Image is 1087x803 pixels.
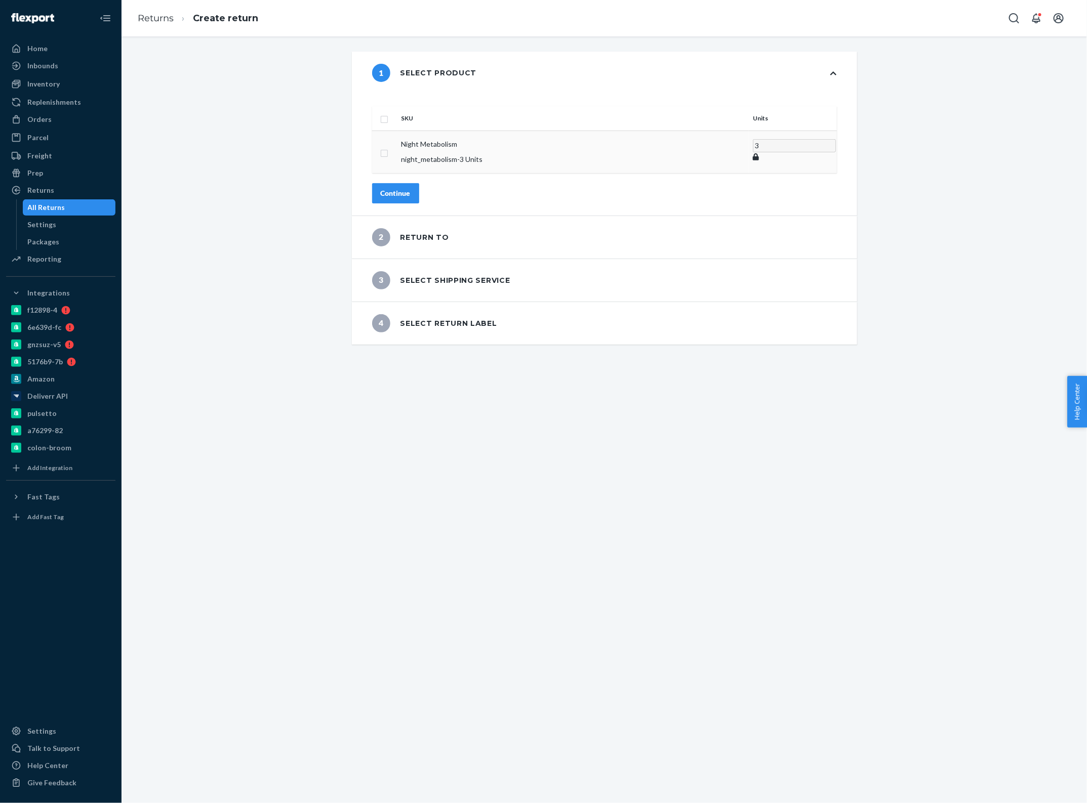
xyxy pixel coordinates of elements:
div: Amazon [27,374,55,384]
div: Integrations [27,288,70,298]
span: 4 [372,314,390,332]
button: Open Search Box [1004,8,1024,28]
button: Close Navigation [95,8,115,28]
div: Prep [27,168,43,178]
span: 1 [372,64,390,82]
a: Help Center [6,757,115,774]
div: Inventory [27,79,60,89]
div: Freight [27,151,52,161]
a: Parcel [6,130,115,146]
a: 5176b9-7b [6,354,115,370]
ol: breadcrumbs [130,4,266,33]
div: Continue [381,188,411,198]
p: night_metabolism - 3 Units [401,154,745,164]
div: Add Fast Tag [27,513,64,521]
a: Reporting [6,251,115,267]
a: Settings [6,723,115,739]
div: colon-broom [27,443,71,453]
a: Talk to Support [6,740,115,756]
a: Returns [138,13,174,24]
a: Add Integration [6,460,115,476]
button: Fast Tags [6,489,115,505]
div: Select shipping service [372,271,510,289]
div: pulsetto [27,408,57,418]
div: Parcel [27,133,49,143]
div: a76299-82 [27,426,63,436]
div: All Returns [28,202,65,213]
div: 5176b9-7b [27,357,63,367]
p: Night Metabolism [401,139,745,149]
a: All Returns [23,199,116,216]
div: gnzsuz-v5 [27,340,61,350]
a: Returns [6,182,115,198]
a: Settings [23,217,116,233]
input: Enter quantity [753,139,836,152]
a: Freight [6,148,115,164]
div: Settings [27,726,56,736]
div: Return to [372,228,449,246]
a: Amazon [6,371,115,387]
div: Help Center [27,760,68,771]
a: Inbounds [6,58,115,74]
div: Talk to Support [27,743,80,753]
button: Open notifications [1026,8,1046,28]
a: Prep [6,165,115,181]
a: Inventory [6,76,115,92]
div: Select product [372,64,477,82]
a: a76299-82 [6,422,115,439]
div: f12898-4 [27,305,57,315]
span: 2 [372,228,390,246]
div: Returns [27,185,54,195]
a: Packages [23,234,116,250]
a: gnzsuz-v5 [6,336,115,353]
div: Inbounds [27,61,58,71]
th: SKU [397,106,749,131]
span: 3 [372,271,390,289]
div: Orders [27,114,52,124]
th: Units [749,106,837,131]
div: Replenishments [27,97,81,107]
button: Give Feedback [6,775,115,791]
button: Integrations [6,285,115,301]
button: Open account menu [1049,8,1069,28]
button: Continue [372,183,419,203]
div: Home [27,44,48,54]
img: Flexport logo [11,13,54,23]
div: 6e639d-fc [27,322,61,332]
a: Orders [6,111,115,128]
a: Replenishments [6,94,115,110]
div: Select return label [372,314,497,332]
div: Packages [28,237,60,247]
div: Settings [28,220,57,230]
a: Create return [193,13,258,24]
div: Fast Tags [27,492,60,502]
button: Help Center [1067,376,1087,428]
a: pulsetto [6,405,115,421]
div: Deliverr API [27,391,68,401]
a: Add Fast Tag [6,509,115,525]
a: f12898-4 [6,302,115,318]
a: 6e639d-fc [6,319,115,335]
a: Deliverr API [6,388,115,404]
div: Give Feedback [27,778,76,788]
div: Add Integration [27,463,72,472]
a: Home [6,40,115,57]
a: colon-broom [6,440,115,456]
div: Reporting [27,254,61,264]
